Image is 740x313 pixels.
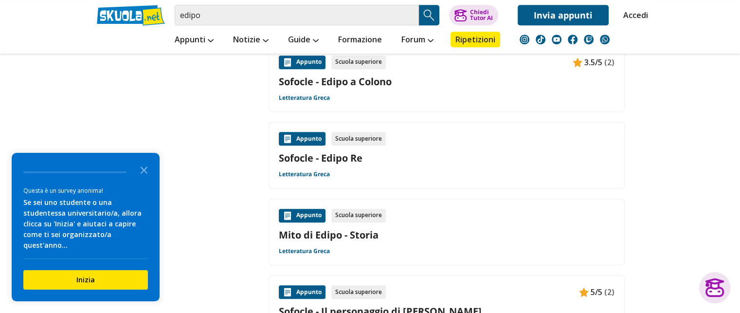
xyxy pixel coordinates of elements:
[134,160,154,179] button: Close the survey
[584,35,594,44] img: twitch
[279,170,330,178] a: Letteratura Greca
[279,247,330,255] a: Letteratura Greca
[23,270,148,290] button: Inizia
[279,132,325,146] div: Appunto
[520,35,529,44] img: instagram
[604,56,614,69] span: (2)
[469,9,492,21] div: Chiedi Tutor AI
[518,5,609,25] a: Invia appunti
[449,5,498,25] button: ChiediTutor AI
[568,35,578,44] img: facebook
[279,75,614,88] a: Sofocle - Edipo a Colono
[399,32,436,49] a: Forum
[451,32,500,47] a: Ripetizioni
[331,285,386,299] div: Scuola superiore
[422,8,436,22] img: Cerca appunti, riassunti o versioni
[286,32,321,49] a: Guide
[23,197,148,251] div: Se sei uno studente o una studentessa universitario/a, allora clicca su 'Inizia' e aiutaci a capi...
[12,153,160,301] div: Survey
[552,35,561,44] img: youtube
[336,32,384,49] a: Formazione
[573,57,582,67] img: Appunti contenuto
[604,286,614,298] span: (2)
[279,151,614,165] a: Sofocle - Edipo Re
[623,5,644,25] a: Accedi
[279,285,325,299] div: Appunto
[279,228,614,241] a: Mito di Edipo - Storia
[283,211,292,221] img: Appunti contenuto
[231,32,271,49] a: Notizie
[279,55,325,69] div: Appunto
[584,56,602,69] span: 3.5/5
[331,209,386,222] div: Scuola superiore
[175,5,419,25] input: Cerca appunti, riassunti o versioni
[279,94,330,102] a: Letteratura Greca
[172,32,216,49] a: Appunti
[331,55,386,69] div: Scuola superiore
[331,132,386,146] div: Scuola superiore
[283,57,292,67] img: Appunti contenuto
[283,287,292,297] img: Appunti contenuto
[419,5,439,25] button: Search Button
[536,35,545,44] img: tiktok
[591,286,602,298] span: 5/5
[23,186,148,195] div: Questa è un survey anonima!
[579,287,589,297] img: Appunti contenuto
[279,209,325,222] div: Appunto
[283,134,292,144] img: Appunti contenuto
[600,35,610,44] img: WhatsApp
